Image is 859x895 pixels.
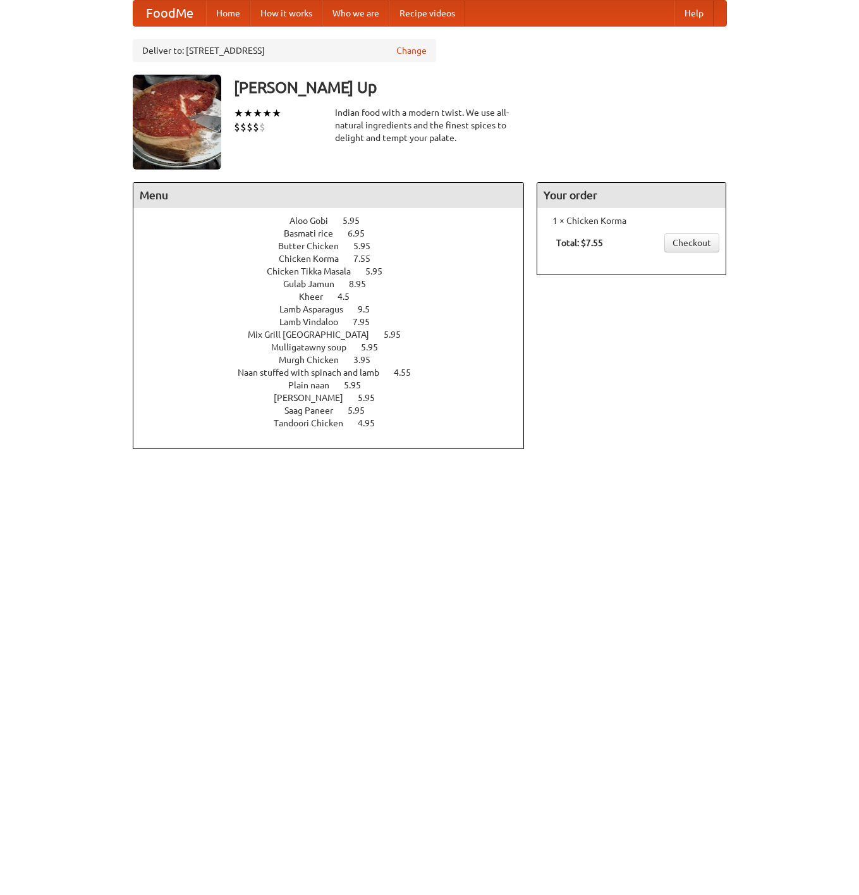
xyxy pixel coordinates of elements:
[253,106,262,120] li: ★
[279,317,393,327] a: Lamb Vindaloo 7.95
[243,106,253,120] li: ★
[343,216,372,226] span: 5.95
[396,44,427,57] a: Change
[133,183,524,208] h4: Menu
[284,228,388,238] a: Basmati rice 6.95
[348,405,377,416] span: 5.95
[279,304,356,314] span: Lamb Asparagus
[389,1,465,26] a: Recipe videos
[133,39,436,62] div: Deliver to: [STREET_ADDRESS]
[279,355,351,365] span: Murgh Chicken
[358,418,387,428] span: 4.95
[248,330,424,340] a: Mix Grill [GEOGRAPHIC_DATA] 5.95
[289,216,341,226] span: Aloo Gobi
[253,120,259,134] li: $
[358,304,382,314] span: 9.5
[271,342,401,352] a: Mulligatawny soup 5.95
[556,238,603,248] b: Total: $7.55
[544,214,719,227] li: 1 × Chicken Korma
[274,418,398,428] a: Tandoori Chicken 4.95
[358,393,387,403] span: 5.95
[248,330,382,340] span: Mix Grill [GEOGRAPHIC_DATA]
[278,241,351,251] span: Butter Chicken
[344,380,374,390] span: 5.95
[338,292,362,302] span: 4.5
[279,254,351,264] span: Chicken Korma
[288,380,384,390] a: Plain naan 5.95
[279,317,351,327] span: Lamb Vindaloo
[283,279,347,289] span: Gulab Jamun
[322,1,389,26] a: Who we are
[361,342,391,352] span: 5.95
[238,367,434,378] a: Naan stuffed with spinach and lamb 4.55
[288,380,342,390] span: Plain naan
[267,266,363,276] span: Chicken Tikka Masala
[353,254,383,264] span: 7.55
[289,216,383,226] a: Aloo Gobi 5.95
[284,405,346,416] span: Saag Paneer
[283,279,389,289] a: Gulab Jamun 8.95
[279,254,394,264] a: Chicken Korma 7.55
[384,330,413,340] span: 5.95
[206,1,250,26] a: Home
[272,106,281,120] li: ★
[299,292,336,302] span: Kheer
[353,241,383,251] span: 5.95
[250,1,322,26] a: How it works
[234,75,727,100] h3: [PERSON_NAME] Up
[234,106,243,120] li: ★
[674,1,714,26] a: Help
[133,1,206,26] a: FoodMe
[348,228,377,238] span: 6.95
[247,120,253,134] li: $
[279,304,393,314] a: Lamb Asparagus 9.5
[353,317,382,327] span: 7.95
[274,393,398,403] a: [PERSON_NAME] 5.95
[262,106,272,120] li: ★
[353,355,383,365] span: 3.95
[133,75,221,170] img: angular.jpg
[664,233,719,252] a: Checkout
[284,228,346,238] span: Basmati rice
[271,342,359,352] span: Mulligatawny soup
[259,120,265,134] li: $
[349,279,379,289] span: 8.95
[299,292,373,302] a: Kheer 4.5
[278,241,394,251] a: Butter Chicken 5.95
[279,355,394,365] a: Murgh Chicken 3.95
[284,405,388,416] a: Saag Paneer 5.95
[274,393,356,403] span: [PERSON_NAME]
[267,266,406,276] a: Chicken Tikka Masala 5.95
[274,418,356,428] span: Tandoori Chicken
[238,367,392,378] span: Naan stuffed with spinach and lamb
[240,120,247,134] li: $
[365,266,395,276] span: 5.95
[537,183,726,208] h4: Your order
[394,367,423,378] span: 4.55
[234,120,240,134] li: $
[335,106,525,144] div: Indian food with a modern twist. We use all-natural ingredients and the finest spices to delight ...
